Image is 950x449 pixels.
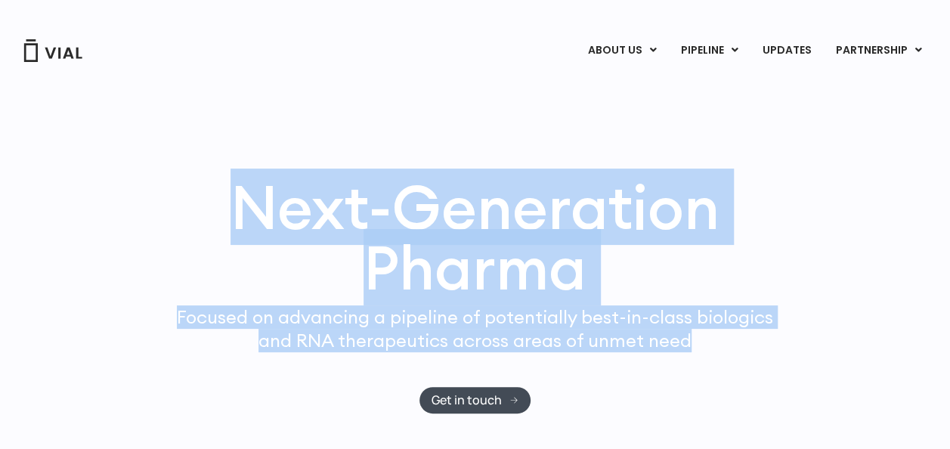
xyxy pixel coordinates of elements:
a: PARTNERSHIPMenu Toggle [824,38,934,63]
a: UPDATES [750,38,823,63]
h1: Next-Generation Pharma [148,177,803,298]
a: PIPELINEMenu Toggle [669,38,750,63]
img: Vial Logo [23,39,83,62]
a: ABOUT USMenu Toggle [576,38,668,63]
span: Get in touch [432,395,502,406]
p: Focused on advancing a pipeline of potentially best-in-class biologics and RNA therapeutics acros... [171,305,780,352]
a: Get in touch [419,387,531,413]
